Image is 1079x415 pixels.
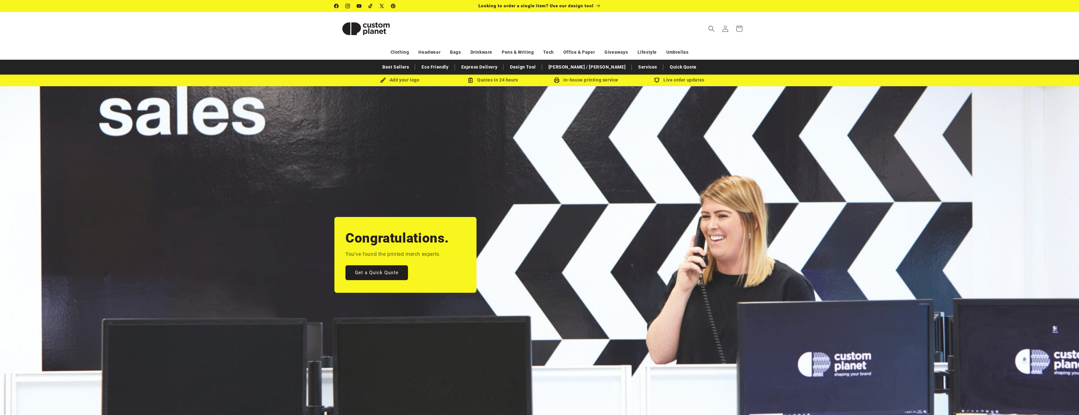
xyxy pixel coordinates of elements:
a: Custom Planet [332,12,400,45]
a: Bags [450,47,461,58]
a: Best Sellers [379,62,412,73]
p: You've found the printed merch experts. [345,250,441,259]
a: Design Tool [507,62,539,73]
h2: Congratulations. [345,230,449,247]
a: Giveaways [604,47,628,58]
a: Get a Quick Quote [345,265,408,280]
a: Headwear [418,47,441,58]
a: Quick Quote [667,62,700,73]
img: Custom Planet [334,15,398,43]
img: Order updates [654,77,660,83]
div: Quotes in 24 hours [447,76,540,84]
a: Umbrellas [666,47,688,58]
img: In-house printing [554,77,560,83]
a: [PERSON_NAME] / [PERSON_NAME] [545,62,629,73]
a: Tech [543,47,554,58]
a: Lifestyle [638,47,657,58]
a: Pens & Writing [502,47,534,58]
div: Live order updates [633,76,726,84]
a: Office & Paper [563,47,595,58]
summary: Search [704,22,718,36]
a: Services [635,62,660,73]
div: In-house printing service [540,76,633,84]
a: Clothing [391,47,409,58]
img: Brush Icon [380,77,386,83]
a: Drinkware [471,47,492,58]
a: Eco Friendly [418,62,452,73]
span: Looking to order a single item? Use our design tool [478,3,594,8]
img: Order Updates Icon [468,77,473,83]
a: Express Delivery [458,62,501,73]
div: Add your logo [353,76,447,84]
